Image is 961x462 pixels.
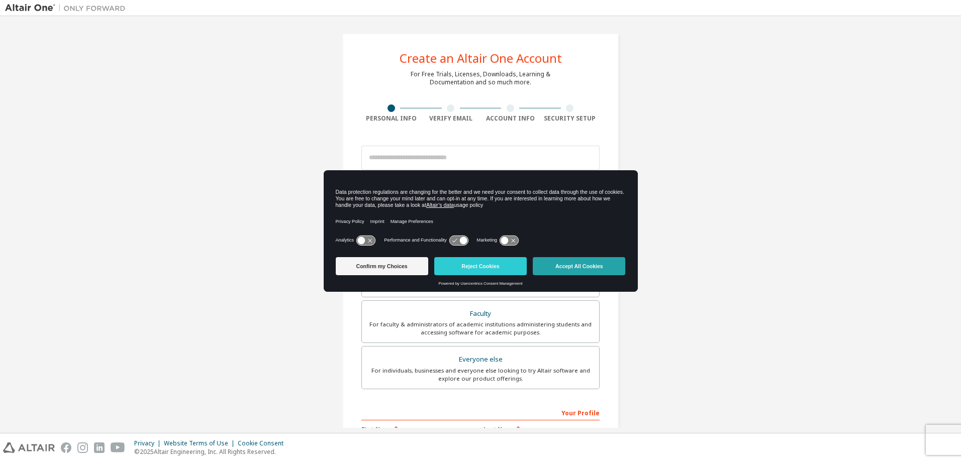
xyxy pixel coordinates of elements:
[3,442,55,453] img: altair_logo.svg
[164,439,238,447] div: Website Terms of Use
[61,442,71,453] img: facebook.svg
[540,114,600,123] div: Security Setup
[5,3,131,13] img: Altair One
[361,404,600,420] div: Your Profile
[361,425,477,433] label: First Name
[421,114,481,123] div: Verify Email
[400,52,562,64] div: Create an Altair One Account
[368,367,593,383] div: For individuals, businesses and everyone else looking to try Altair software and explore our prod...
[411,70,550,86] div: For Free Trials, Licenses, Downloads, Learning & Documentation and so much more.
[368,320,593,336] div: For faculty & administrators of academic institutions administering students and accessing softwa...
[134,439,164,447] div: Privacy
[111,442,125,453] img: youtube.svg
[368,353,593,367] div: Everyone else
[77,442,88,453] img: instagram.svg
[94,442,105,453] img: linkedin.svg
[484,425,600,433] label: Last Name
[134,447,290,456] p: © 2025 Altair Engineering, Inc. All Rights Reserved.
[480,114,540,123] div: Account Info
[238,439,290,447] div: Cookie Consent
[368,307,593,321] div: Faculty
[361,114,421,123] div: Personal Info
